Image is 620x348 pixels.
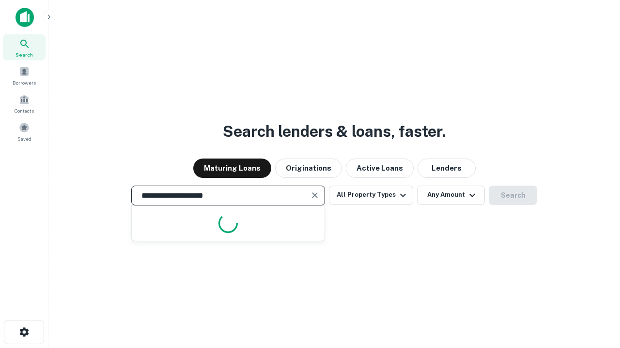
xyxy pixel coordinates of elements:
[15,51,33,58] span: Search
[3,118,46,145] a: Saved
[275,159,342,178] button: Originations
[572,271,620,317] iframe: Chat Widget
[193,159,271,178] button: Maturing Loans
[13,79,36,87] span: Borrowers
[308,188,322,202] button: Clear
[223,120,446,143] h3: Search lenders & loans, faster.
[17,135,31,143] span: Saved
[329,186,413,205] button: All Property Types
[15,107,34,115] span: Contacts
[417,186,485,205] button: Any Amount
[3,34,46,60] a: Search
[15,8,34,27] img: capitalize-icon.png
[418,159,476,178] button: Lenders
[3,90,46,116] a: Contacts
[3,62,46,88] a: Borrowers
[346,159,414,178] button: Active Loans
